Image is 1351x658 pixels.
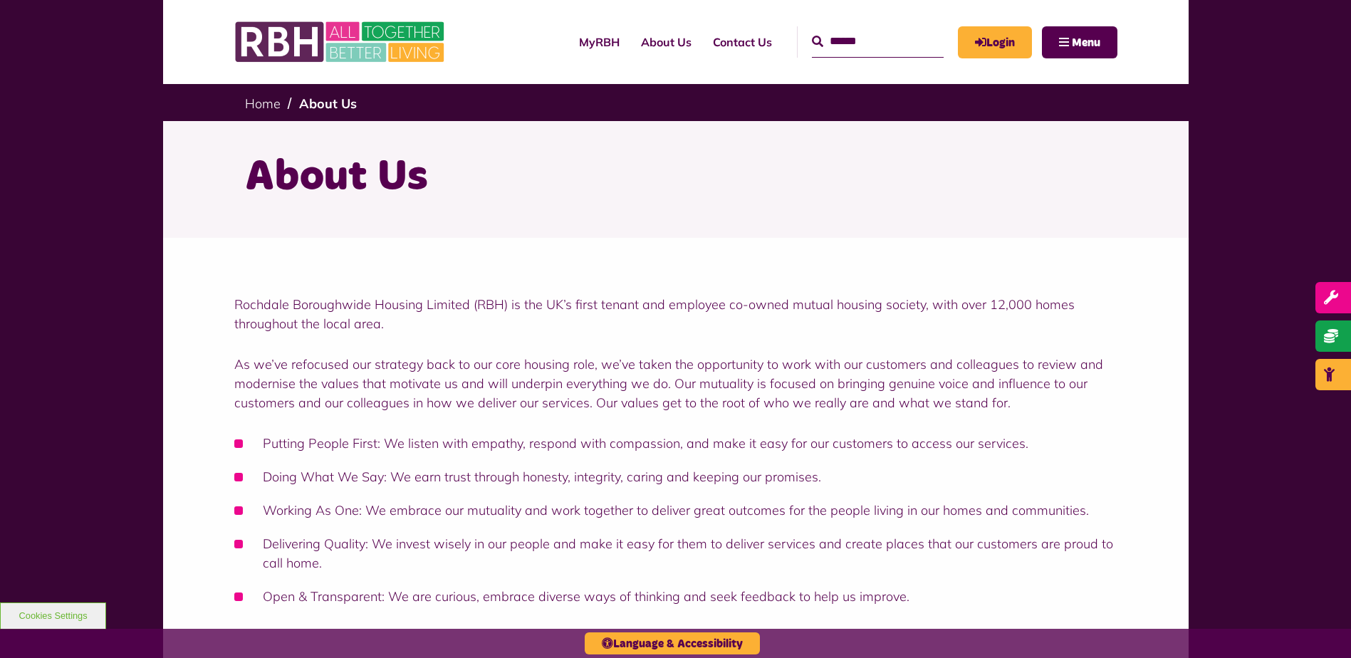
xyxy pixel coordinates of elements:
[245,95,281,112] a: Home
[234,587,1117,606] li: Open & Transparent: We are curious, embrace diverse ways of thinking and seek feedback to help us...
[245,150,1107,205] h1: About Us
[568,23,630,61] a: MyRBH
[234,14,448,70] img: RBH
[1042,26,1117,58] button: Navigation
[1287,594,1351,658] iframe: Netcall Web Assistant for live chat
[585,632,760,654] button: Language & Accessibility
[702,23,783,61] a: Contact Us
[299,95,357,112] a: About Us
[234,295,1117,333] p: Rochdale Boroughwide Housing Limited (RBH) is the UK’s first tenant and employee co-owned mutual ...
[630,23,702,61] a: About Us
[234,467,1117,486] li: Doing What We Say: We earn trust through honesty, integrity, caring and keeping our promises.
[234,434,1117,453] li: Putting People First: We listen with empathy, respond with compassion, and make it easy for our c...
[1072,37,1100,48] span: Menu
[234,501,1117,520] li: Working As One: We embrace our mutuality and work together to deliver great outcomes for the peop...
[234,534,1117,573] li: Delivering Quality: We invest wisely in our people and make it easy for them to deliver services ...
[234,355,1117,412] p: As we’ve refocused our strategy back to our core housing role, we’ve taken the opportunity to wor...
[958,26,1032,58] a: MyRBH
